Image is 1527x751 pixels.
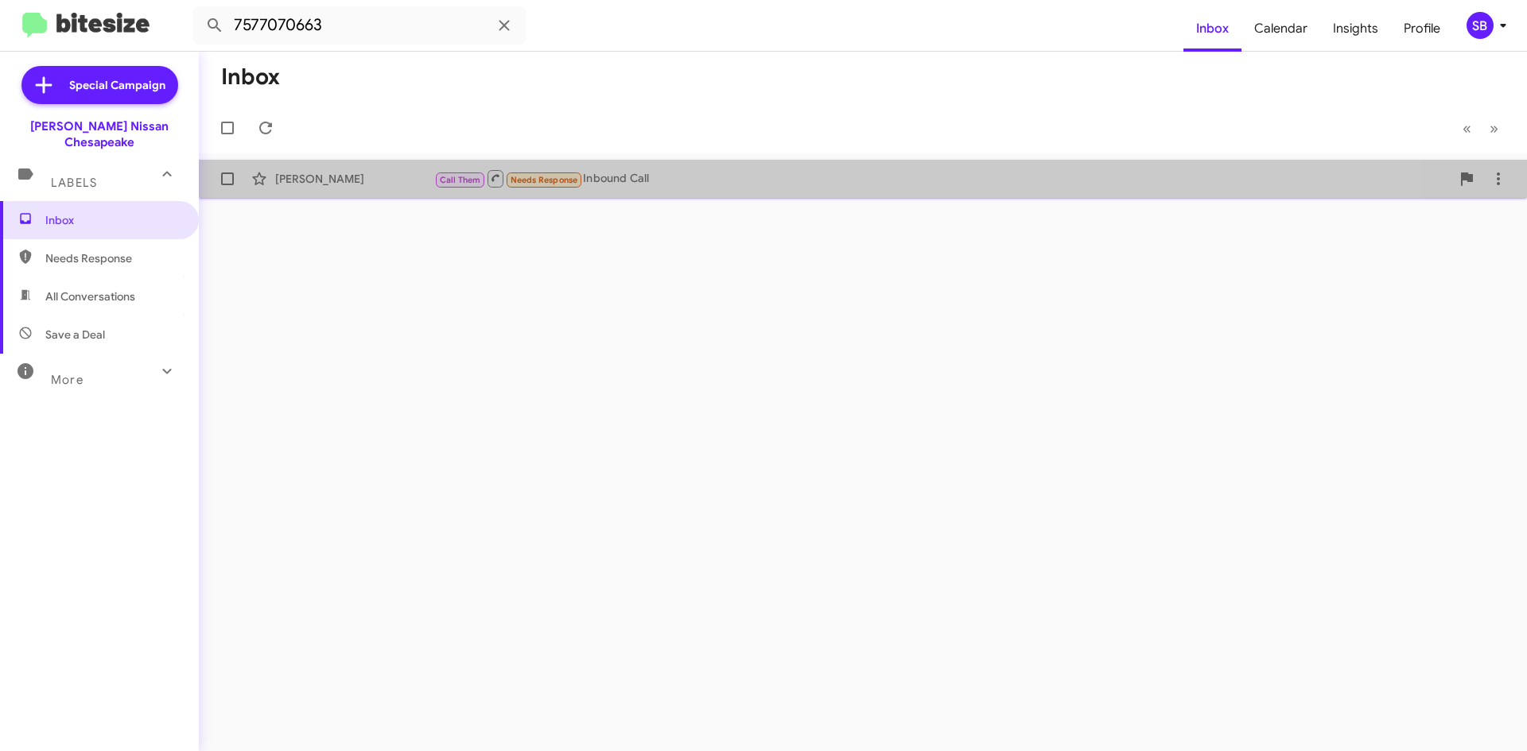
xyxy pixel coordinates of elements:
div: SB [1467,12,1494,39]
a: Insights [1320,6,1391,52]
button: Previous [1453,112,1481,145]
span: Needs Response [45,250,181,266]
span: More [51,373,84,387]
h1: Inbox [221,64,280,90]
button: SB [1453,12,1510,39]
span: Special Campaign [69,77,165,93]
span: Labels [51,176,97,190]
a: Profile [1391,6,1453,52]
button: Next [1480,112,1508,145]
div: Inbound Call [434,168,1451,188]
span: Save a Deal [45,327,105,343]
input: Search [192,6,526,45]
div: [PERSON_NAME] [275,171,434,187]
a: Calendar [1241,6,1320,52]
span: » [1490,118,1498,138]
span: « [1463,118,1471,138]
nav: Page navigation example [1454,112,1508,145]
a: Special Campaign [21,66,178,104]
span: Inbox [45,212,181,228]
span: Needs Response [511,175,578,185]
span: Call Them [440,175,481,185]
a: Inbox [1183,6,1241,52]
span: All Conversations [45,288,135,304]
